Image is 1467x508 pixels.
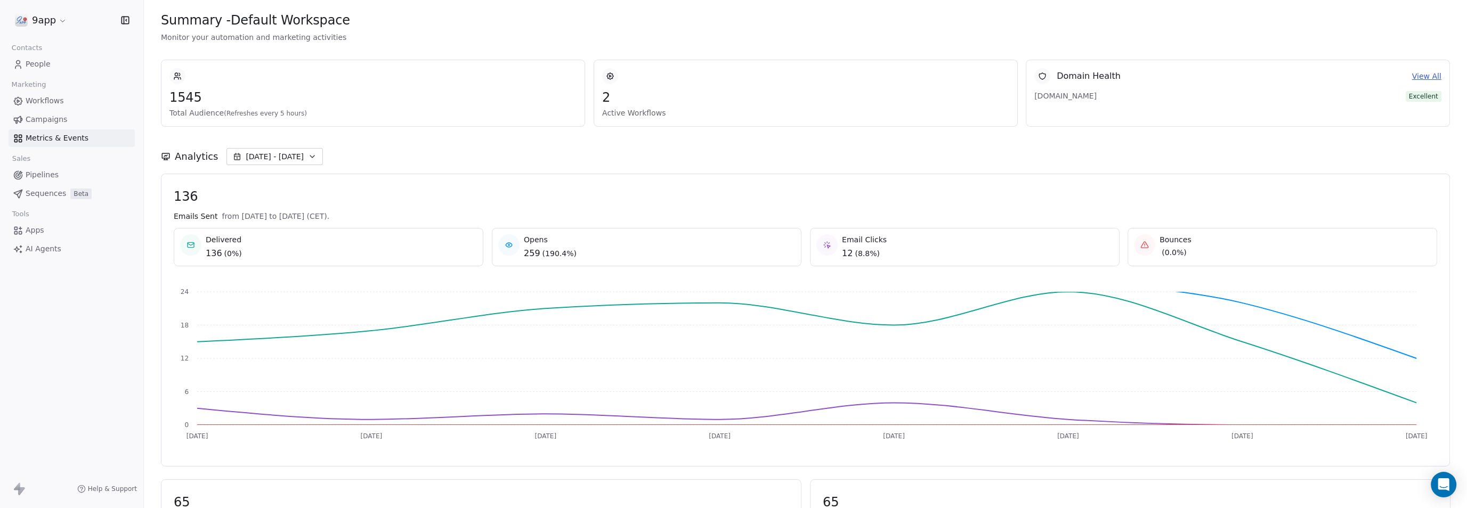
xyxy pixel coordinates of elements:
a: Apps [9,222,135,239]
span: People [26,59,51,70]
span: 259 [524,247,540,260]
tspan: [DATE] [187,432,208,440]
span: 136 [206,247,222,260]
span: Marketing [7,77,51,93]
span: 136 [174,189,1437,204]
span: Apps [26,225,44,236]
span: 1545 [169,89,577,105]
span: Help & Support [88,485,137,493]
span: ( 190.4% ) [542,248,576,259]
img: logo_con%20trasparenza.png [15,14,28,27]
span: Contacts [7,40,47,56]
span: 2 [602,89,1009,105]
span: from [DATE] to [DATE] (CET). [222,211,329,222]
tspan: [DATE] [883,432,905,440]
a: Workflows [9,92,135,110]
span: Pipelines [26,169,59,181]
span: Beta [70,189,92,199]
span: Delivered [206,234,242,245]
tspan: 24 [181,288,189,296]
tspan: [DATE] [1231,432,1253,440]
span: Sequences [26,188,66,199]
span: ( 0.0% ) [1162,247,1187,258]
a: People [9,55,135,73]
tspan: 0 [184,421,189,429]
span: Emails Sent [174,211,217,222]
tspan: [DATE] [361,432,383,440]
span: 12 [842,247,853,260]
tspan: 12 [181,355,189,362]
button: [DATE] - [DATE] [226,148,323,165]
span: Active Workflows [602,108,1009,118]
tspan: 6 [184,388,189,396]
span: ( 8.8% ) [855,248,880,259]
a: View All [1412,71,1441,82]
span: Workflows [26,95,64,106]
span: [DOMAIN_NAME] [1034,91,1109,101]
a: Help & Support [77,485,137,493]
tspan: [DATE] [534,432,556,440]
button: 9app [13,11,69,29]
span: Email Clicks [842,234,887,245]
span: Domain Health [1057,70,1121,83]
tspan: [DATE] [1057,432,1079,440]
span: Tools [7,206,34,222]
span: 9app [32,13,56,27]
a: AI Agents [9,240,135,258]
span: Sales [7,151,35,167]
span: AI Agents [26,243,61,255]
a: Campaigns [9,111,135,128]
a: Pipelines [9,166,135,184]
span: Total Audience [169,108,577,118]
span: Summary - Default Workspace [161,12,350,28]
span: Campaigns [26,114,67,125]
span: ( 0% ) [224,248,242,259]
span: Metrics & Events [26,133,88,144]
tspan: [DATE] [709,432,731,440]
span: Bounces [1160,234,1192,245]
tspan: [DATE] [1406,432,1428,440]
tspan: 18 [181,322,189,329]
span: Monitor your automation and marketing activities [161,32,1450,43]
span: Opens [524,234,577,245]
div: Open Intercom Messenger [1431,472,1456,497]
span: [DATE] - [DATE] [246,151,304,162]
span: (Refreshes every 5 hours) [224,110,307,117]
span: Analytics [175,150,218,163]
span: Excellent [1406,91,1441,102]
a: SequencesBeta [9,185,135,202]
a: Metrics & Events [9,129,135,147]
